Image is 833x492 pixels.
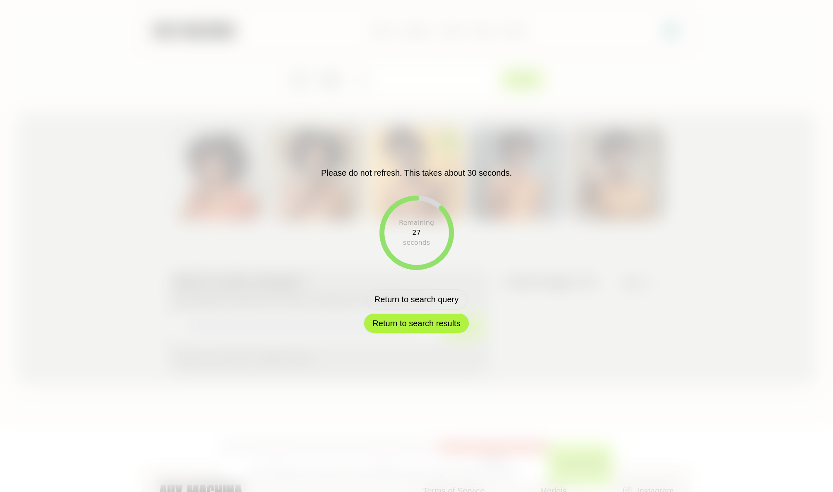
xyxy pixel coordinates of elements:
button: Return to search query [365,289,468,310]
div: seconds [403,238,430,248]
div: Remaining [399,218,434,228]
div: 27 [412,228,420,238]
button: Return to search results [363,313,469,334]
p: Please do not refresh. This takes about 30 seconds. [321,167,512,179]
